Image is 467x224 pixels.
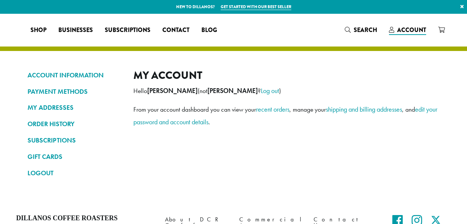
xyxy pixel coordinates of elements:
p: Hello (not ? ) [133,84,440,97]
a: Get started with our best seller [221,4,291,10]
a: PAYMENT METHODS [27,85,122,98]
a: shipping and billing addresses [326,105,402,113]
strong: [PERSON_NAME] [207,87,258,95]
span: Contact [162,26,189,35]
span: Blog [201,26,217,35]
span: Subscriptions [105,26,150,35]
span: Search [354,26,377,34]
a: Log out [261,86,279,95]
nav: Account pages [27,69,122,185]
strong: [PERSON_NAME] [147,87,198,95]
span: Shop [30,26,46,35]
a: SUBSCRIPTIONS [27,134,122,147]
a: GIFT CARDS [27,150,122,163]
a: MY ADDRESSES [27,101,122,114]
a: edit your password and account details [133,105,437,126]
a: LOGOUT [27,167,122,179]
a: recent orders [256,105,289,113]
span: Account [397,26,426,34]
a: Search [339,24,383,36]
a: ORDER HISTORY [27,118,122,130]
a: ACCOUNT INFORMATION [27,69,122,81]
span: Businesses [58,26,93,35]
h4: Dillanos Coffee Roasters [16,214,154,223]
h2: My account [133,69,440,82]
a: Shop [25,24,52,36]
p: From your account dashboard you can view your , manage your , and . [133,103,440,128]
